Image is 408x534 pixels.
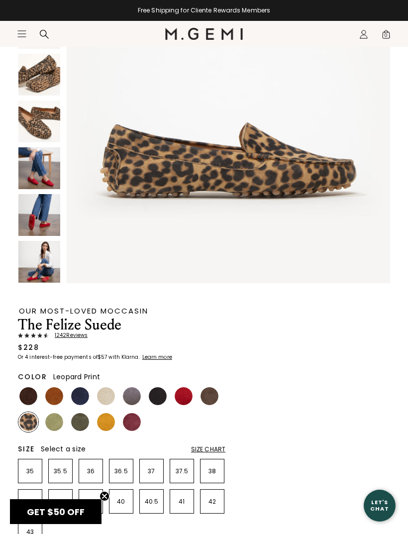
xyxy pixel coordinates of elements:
img: M.Gemi [165,28,243,40]
div: Size Chart [191,445,225,453]
div: Our Most-Loved Moccasin [19,307,225,315]
p: 41 [170,498,194,506]
a: 1242Reviews [18,332,225,338]
img: Latte [97,387,115,405]
p: 35.5 [49,467,72,475]
p: 40.5 [140,498,163,506]
div: $228 [18,342,39,352]
p: 38 [201,467,224,475]
p: 37.5 [170,467,194,475]
h2: Color [18,373,47,381]
span: 0 [381,31,391,41]
img: The Felize Suede [18,241,60,283]
p: 42 [201,498,224,506]
button: Close teaser [100,491,109,501]
img: Pistachio [45,413,63,431]
img: Burgundy [123,413,141,431]
img: Olive [71,413,89,431]
klarna-placement-style-body: with Klarna [108,353,141,361]
klarna-placement-style-body: Or 4 interest-free payments of [18,353,98,361]
img: The Felize Suede [18,147,60,189]
img: Leopard Print [19,413,37,431]
klarna-placement-style-amount: $57 [98,353,107,361]
img: Sunset Red [175,387,193,405]
img: Black [149,387,167,405]
p: 35 [18,467,42,475]
img: Midnight Blue [71,387,89,405]
p: 37 [140,467,163,475]
p: 38.5 [18,498,42,506]
img: The Felize Suede [18,54,60,96]
img: Mushroom [201,387,218,405]
img: Saddle [45,387,63,405]
p: 36.5 [109,467,133,475]
p: 36 [79,467,102,475]
img: Sunflower [97,413,115,431]
h1: The Felize Suede [18,318,225,332]
span: Leopard Print [53,372,100,382]
p: 40 [109,498,133,506]
img: The Felize Suede [18,101,60,142]
klarna-placement-style-cta: Learn more [142,353,172,361]
p: 39.5 [79,498,102,506]
span: GET $50 OFF [27,506,85,518]
button: Open site menu [17,29,27,39]
span: 1242 Review s [49,332,88,338]
h2: Size [18,445,35,453]
img: Gray [123,387,141,405]
img: Chocolate [19,387,37,405]
img: The Felize Suede [18,194,60,236]
div: GET $50 OFFClose teaser [10,499,102,524]
span: Select a size [41,444,86,454]
a: Learn more [141,354,172,360]
div: Let's Chat [364,499,396,512]
p: 39 [49,498,72,506]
